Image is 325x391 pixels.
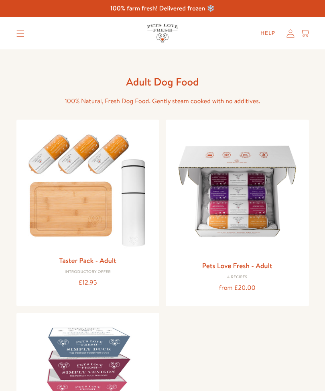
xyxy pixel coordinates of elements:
div: 4 Recipes [172,275,303,280]
a: Help [254,25,282,41]
a: Taster Pack - Adult [59,255,116,265]
span: 100% Natural, Fresh Dog Food. Gently steam cooked with no additives. [65,97,260,106]
img: Pets Love Fresh - Adult [172,126,303,257]
summary: Translation missing: en.sections.header.menu [10,23,31,43]
a: Pets Love Fresh - Adult [202,261,272,271]
div: Introductory Offer [23,270,153,275]
div: £12.95 [23,277,153,288]
div: from £20.00 [172,283,303,293]
img: Taster Pack - Adult [23,126,153,251]
h1: Adult Dog Food [34,75,291,89]
img: Pets Love Fresh [147,24,178,43]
